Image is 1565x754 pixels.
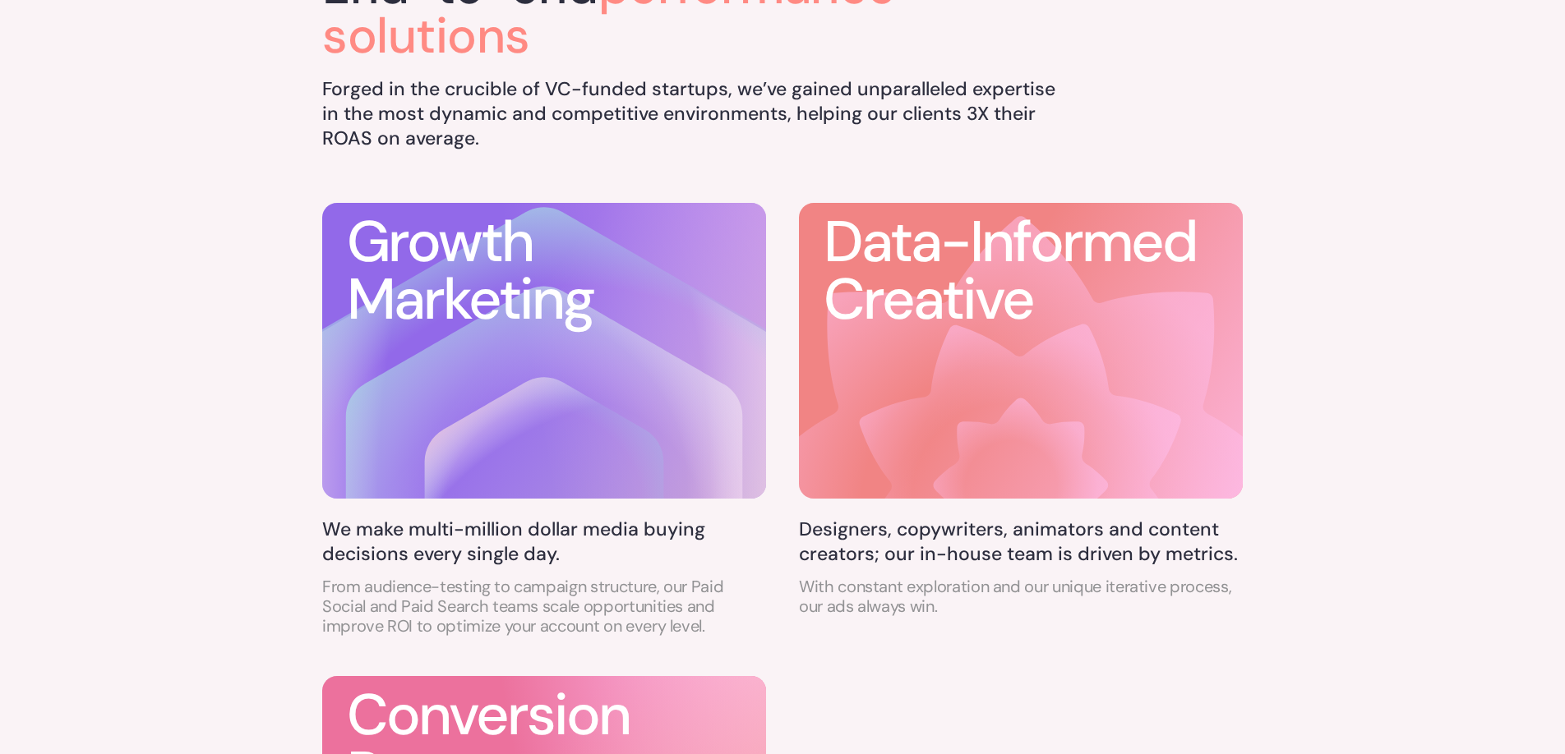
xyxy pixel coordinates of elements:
[347,214,593,329] h3: Growth Marketing
[322,77,1059,151] h5: Forged in the crucible of VC-funded startups, we’ve gained unparalleled expertise in the most dyn...
[824,214,1243,329] h3: Data-Informed Creative
[322,517,766,567] h5: We make multi-million dollar media buying decisions every single day.
[799,577,1243,616] p: With constant exploration and our unique iterative process, our ads always win.
[799,517,1243,567] h5: Designers, copywriters, animators and content creators; our in-house team is driven by metrics.
[322,577,766,636] p: From audience-testing to campaign structure, our Paid Social and Paid Search teams scale opportun...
